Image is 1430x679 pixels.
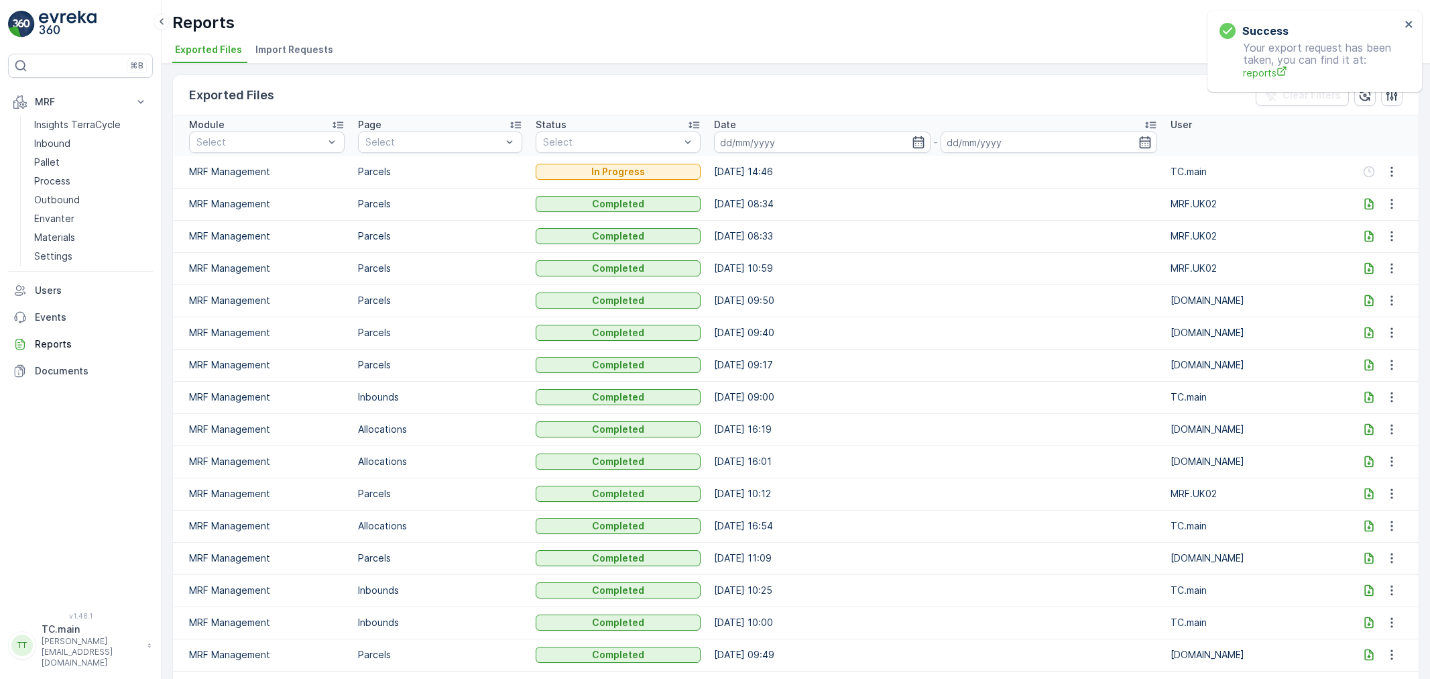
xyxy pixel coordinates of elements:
[8,331,153,358] a: Reports
[42,623,141,636] p: TC.main
[707,188,1164,220] td: [DATE] 08:34
[173,639,351,671] td: MRF Management
[189,118,225,132] p: Module
[1171,118,1192,132] p: User
[1256,85,1349,106] button: Clear Filters
[29,134,153,153] a: Inbound
[1164,413,1342,446] td: [DOMAIN_NAME]
[714,118,736,132] p: Date
[351,413,530,446] td: Allocations
[536,196,701,212] button: Completed
[592,294,644,307] p: Completed
[543,136,680,149] p: Select
[1405,19,1414,32] button: close
[1164,574,1342,607] td: TC.main
[8,304,153,331] a: Events
[34,137,70,150] p: Inbound
[29,153,153,172] a: Pallet
[189,86,274,105] p: Exported Files
[173,284,351,317] td: MRF Management
[1164,220,1342,252] td: MRF.UK02
[351,317,530,349] td: Parcels
[1283,89,1341,102] p: Clear Filters
[592,229,644,243] p: Completed
[351,607,530,639] td: Inbounds
[1164,381,1342,413] td: TC.main
[351,284,530,317] td: Parcels
[173,413,351,446] td: MRF Management
[707,284,1164,317] td: [DATE] 09:50
[592,455,644,468] p: Completed
[173,542,351,574] td: MRF Management
[592,584,644,597] p: Completed
[536,357,701,373] button: Completed
[351,478,530,510] td: Parcels
[173,381,351,413] td: MRF Management
[29,247,153,266] a: Settings
[536,164,701,180] button: In Progress
[707,220,1164,252] td: [DATE] 08:33
[592,390,644,404] p: Completed
[35,95,126,109] p: MRF
[941,132,1157,153] input: dd/mm/yyyy
[255,43,333,56] span: Import Requests
[173,156,351,188] td: MRF Management
[8,623,153,668] button: TTTC.main[PERSON_NAME][EMAIL_ADDRESS][DOMAIN_NAME]
[1164,284,1342,317] td: [DOMAIN_NAME]
[707,542,1164,574] td: [DATE] 11:09
[34,118,121,132] p: Insights TerraCycle
[173,574,351,607] td: MRF Management
[707,607,1164,639] td: [DATE] 10:00
[35,364,147,378] p: Documents
[173,607,351,639] td: MRF Management
[536,550,701,566] button: Completed
[592,487,644,501] p: Completed
[1164,639,1342,671] td: [DOMAIN_NAME]
[351,446,530,478] td: Allocations
[707,413,1164,446] td: [DATE] 16:19
[1164,188,1342,220] td: MRF.UK02
[592,616,644,629] p: Completed
[707,317,1164,349] td: [DATE] 09:40
[707,510,1164,542] td: [DATE] 16:54
[351,639,530,671] td: Parcels
[1164,156,1342,188] td: TC.main
[1243,66,1401,80] a: reports
[536,518,701,534] button: Completed
[707,156,1164,188] td: [DATE] 14:46
[11,635,33,656] div: TT
[351,220,530,252] td: Parcels
[707,381,1164,413] td: [DATE] 09:00
[536,421,701,437] button: Completed
[707,478,1164,510] td: [DATE] 10:12
[173,317,351,349] td: MRF Management
[707,349,1164,381] td: [DATE] 09:17
[42,636,141,668] p: [PERSON_NAME][EMAIL_ADDRESS][DOMAIN_NAME]
[351,381,530,413] td: Inbounds
[35,337,147,351] p: Reports
[592,519,644,533] p: Completed
[592,197,644,211] p: Completed
[34,250,72,263] p: Settings
[29,172,153,191] a: Process
[351,252,530,284] td: Parcels
[173,446,351,478] td: MRF Management
[1164,446,1342,478] td: [DOMAIN_NAME]
[196,136,324,149] p: Select
[536,293,701,309] button: Completed
[351,188,530,220] td: Parcels
[34,193,80,207] p: Outbound
[536,615,701,631] button: Completed
[130,60,143,71] p: ⌘B
[536,325,701,341] button: Completed
[707,639,1164,671] td: [DATE] 09:49
[933,134,938,150] p: -
[536,647,701,663] button: Completed
[173,220,351,252] td: MRF Management
[536,260,701,276] button: Completed
[351,156,530,188] td: Parcels
[173,478,351,510] td: MRF Management
[351,349,530,381] td: Parcels
[365,136,502,149] p: Select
